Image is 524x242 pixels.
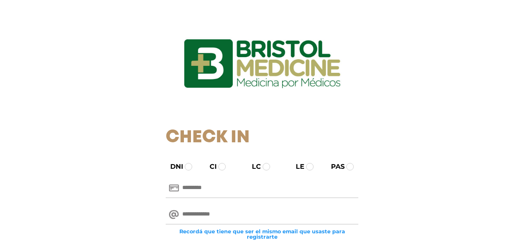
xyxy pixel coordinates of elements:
[166,229,358,240] small: Recordá que tiene que ser el mismo email que usaste para registrarte
[288,162,304,172] label: LE
[202,162,217,172] label: CI
[163,162,183,172] label: DNI
[244,162,261,172] label: LC
[324,162,345,172] label: PAS
[150,10,374,117] img: logo_ingresarbristol.jpg
[166,127,358,148] h1: Check In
